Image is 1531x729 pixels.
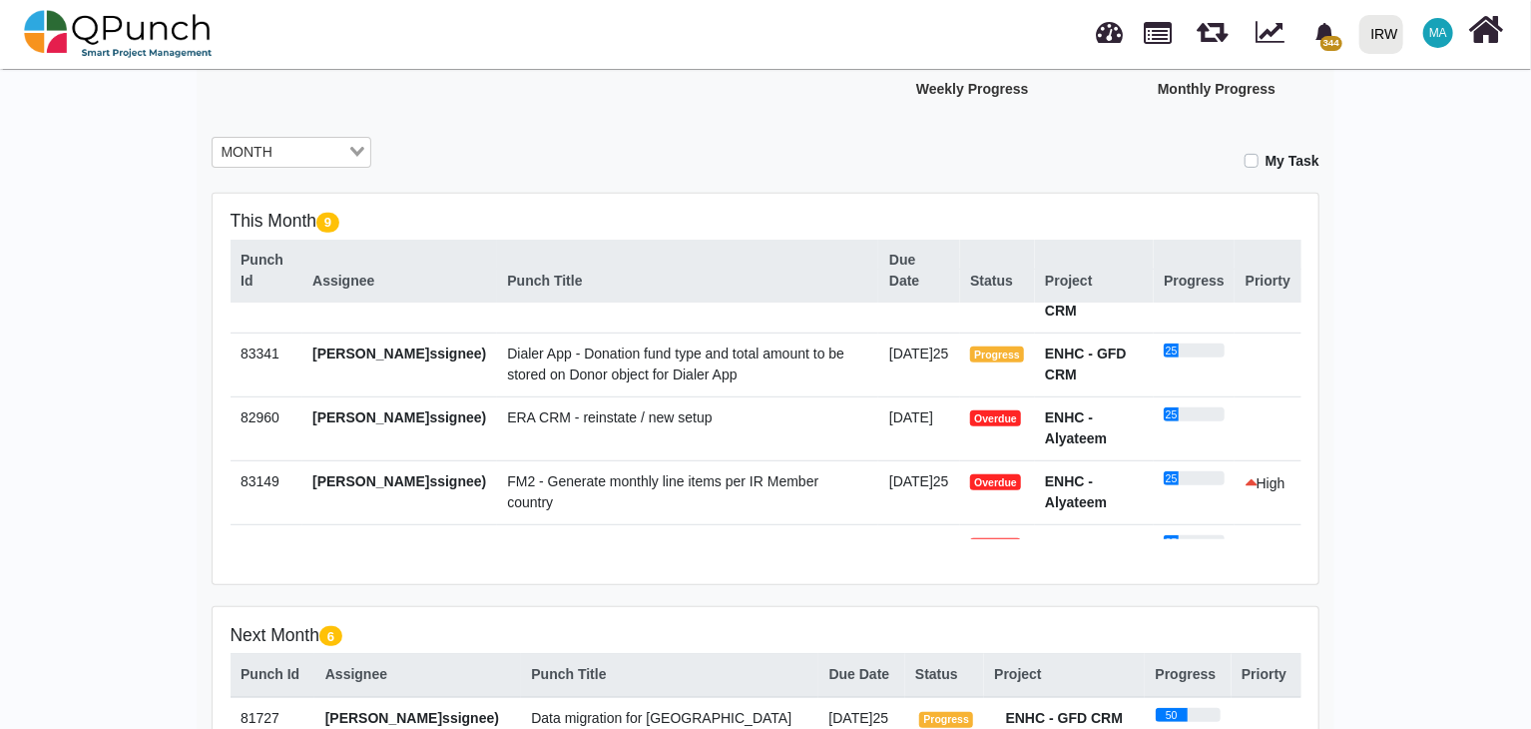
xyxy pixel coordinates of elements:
span: 81727 [241,710,279,726]
span: Projects [1145,13,1173,44]
div: 50 [1156,708,1189,722]
div: Punch Id [241,251,291,293]
span: [PERSON_NAME]ssignee) [312,346,486,362]
div: Progress [1164,272,1225,293]
div: Status [970,272,1024,293]
span: [PERSON_NAME]ssignee) [325,710,499,726]
h5: This Month [231,211,1301,232]
div: 25 [1164,471,1179,485]
div: Punch Title [507,272,868,293]
div: Assignee [325,664,511,685]
div: Project [1045,272,1143,293]
span: 9 [316,213,339,233]
div: Punch Id [241,664,304,685]
td: High [1235,460,1300,524]
span: Overdue [970,474,1021,490]
div: Project [994,664,1134,685]
span: [PERSON_NAME]ssignee) [312,409,486,425]
span: Progress [919,712,973,728]
span: Mahmood Ashraf [1423,18,1453,48]
div: Dynamic Report [1246,1,1302,67]
span: 83341 [241,346,279,362]
a: bell fill344 [1302,1,1351,64]
div: 25 [1164,407,1179,421]
div: Due Date [829,664,894,685]
span: 6 [319,626,342,646]
strong: ENHC - GFD CRM [1045,346,1127,382]
td: [DATE] [878,396,959,460]
label: My Task [1266,151,1319,172]
img: qpunch-sp.fa6292f.png [24,4,213,64]
svg: bell fill [1314,23,1335,44]
span: 344 [1320,36,1341,51]
span: 83149 [241,473,279,489]
input: Search for option [278,142,345,164]
span: Releases [1197,10,1228,43]
a: MA [1411,1,1465,65]
span: 83225 [241,537,279,553]
span: ERA CRM - reinstate / new setup [507,409,712,425]
strong: ENHC - Alyateem [1045,409,1107,446]
div: Status [915,664,973,685]
div: Due Date [889,251,949,293]
span: Dialer App - Donation fund type and total amount to be stored on Donor object for Dialer App [507,346,844,382]
strong: ENHC - Alyateem [1045,537,1107,574]
td: [DATE]25 [878,524,959,588]
span: MONTH [217,142,276,164]
div: Priorty [1242,664,1290,685]
div: Progress [1156,664,1221,685]
span: Overdue [970,538,1021,554]
div: Assignee [312,272,486,293]
td: [DATE]25 [878,460,959,524]
span: Overdue [970,410,1021,426]
td: [DATE]25 [878,333,959,396]
div: 25 [1164,535,1179,549]
a: IRW [1350,1,1411,67]
div: IRW [1371,17,1398,52]
strong: ENHC - Alyateem [1045,473,1107,510]
div: Punch Title [531,664,807,685]
div: Search for option [212,137,371,169]
text: Weekly Progress [916,81,1029,97]
div: 25 [1164,344,1179,358]
span: FM2-Quarterly invoice summary [507,537,706,553]
span: MA [1429,27,1447,39]
text: Monthly Progress [1158,81,1276,97]
span: Progress [970,347,1024,363]
i: Home [1469,11,1504,49]
span: [PERSON_NAME]ssignee) [312,537,486,553]
h5: Next Month [231,625,1301,646]
span: Data migration for [GEOGRAPHIC_DATA] [531,710,791,726]
div: Priorty [1246,272,1290,293]
span: Dashboard [1097,12,1124,42]
span: [PERSON_NAME]ssignee) [312,473,486,489]
span: FM2 - Generate monthly line items per IR Member country [507,473,818,510]
strong: ENHC - GFD CRM [1006,710,1123,726]
span: 82960 [241,409,279,425]
div: Notification [1307,15,1342,51]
